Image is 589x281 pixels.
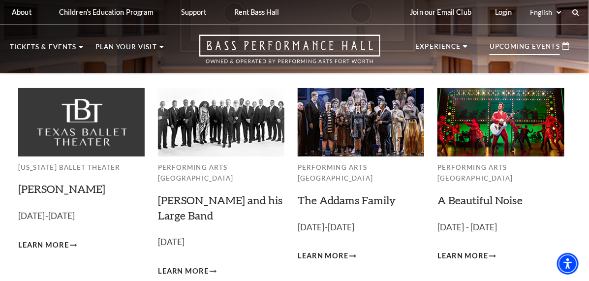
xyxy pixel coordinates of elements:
p: [DATE]-[DATE] [298,220,424,235]
span: Learn More [298,250,348,262]
a: Open this option [164,34,416,73]
a: [PERSON_NAME] [18,182,105,195]
a: Learn More A Beautiful Noise [437,250,496,262]
a: The Addams Family [298,193,396,207]
p: [DATE] [158,235,284,250]
img: Texas Ballet Theater [18,88,145,156]
p: Children's Education Program [59,8,154,16]
span: Learn More [158,265,209,278]
img: Performing Arts Fort Worth [437,88,564,156]
a: [PERSON_NAME] and his Large Band [158,193,282,222]
img: Performing Arts Fort Worth [298,88,424,156]
p: [DATE] - [DATE] [437,220,564,235]
p: Performing Arts [GEOGRAPHIC_DATA] [437,162,564,184]
div: Accessibility Menu [557,253,579,275]
p: Performing Arts [GEOGRAPHIC_DATA] [298,162,424,184]
p: Support [181,8,207,16]
p: Plan Your Visit [95,44,157,56]
img: Performing Arts Fort Worth [158,88,284,156]
p: [DATE]-[DATE] [18,209,145,223]
p: [US_STATE] Ballet Theater [18,162,145,173]
p: Upcoming Events [490,43,560,55]
a: Learn More Peter Pan [18,239,77,251]
a: A Beautiful Noise [437,193,523,207]
p: Tickets & Events [10,44,76,56]
p: Experience [416,43,461,55]
p: Rent Bass Hall [234,8,279,16]
span: Learn More [18,239,69,251]
a: Learn More Lyle Lovett and his Large Band [158,265,217,278]
span: Learn More [437,250,488,262]
a: Learn More The Addams Family [298,250,356,262]
p: About [12,8,31,16]
p: Performing Arts [GEOGRAPHIC_DATA] [158,162,284,184]
select: Select: [528,8,563,17]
